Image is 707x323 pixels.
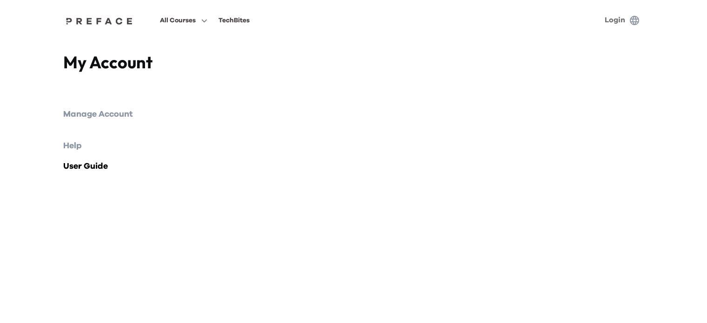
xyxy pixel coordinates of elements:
[63,160,644,173] a: User Guide
[157,14,210,26] button: All Courses
[160,15,196,26] span: All Courses
[605,16,625,24] a: Login
[64,17,135,24] a: Preface Logo
[64,17,135,25] img: Preface Logo
[63,139,644,152] h2: Help
[63,108,644,121] h2: Manage Account
[63,52,354,73] h4: My Account
[218,15,250,26] div: TechBites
